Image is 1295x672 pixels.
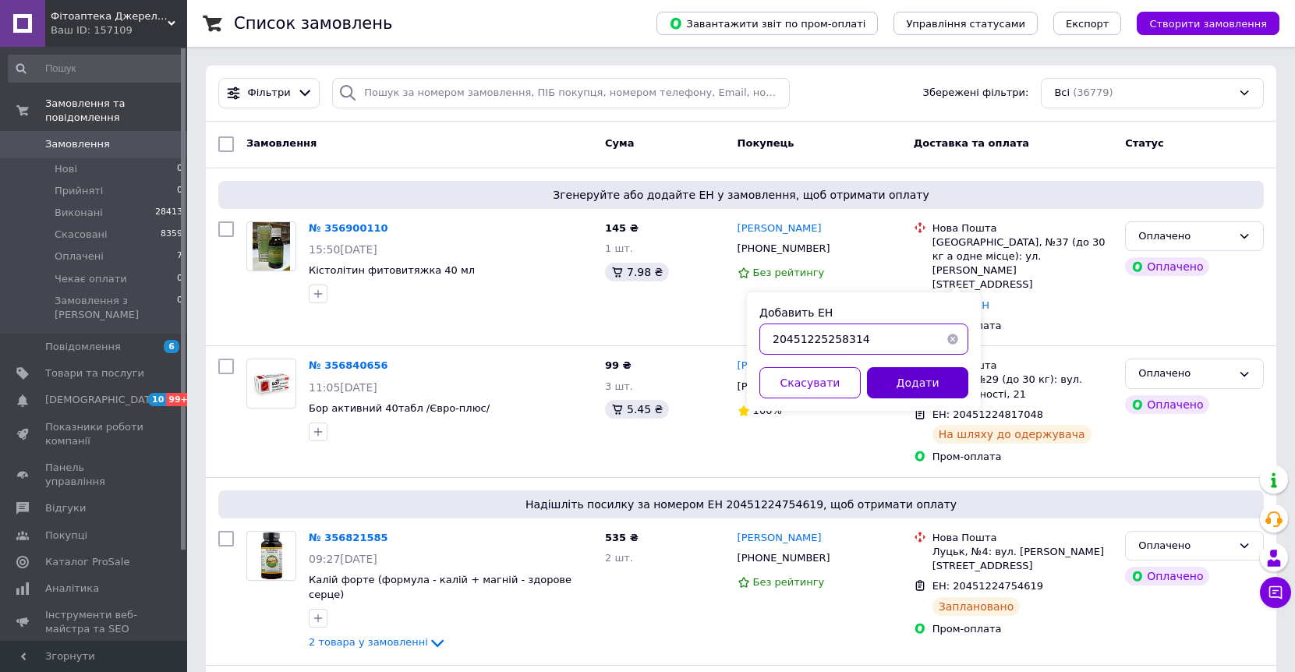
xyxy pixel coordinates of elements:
[309,243,377,256] span: 15:50[DATE]
[309,222,388,234] a: № 356900110
[753,267,825,278] span: Без рейтингу
[932,221,1113,235] div: Нова Пошта
[255,532,288,580] img: Фото товару
[605,222,639,234] span: 145 ₴
[759,306,833,319] label: Добавить ЕН
[51,9,168,23] span: Фітоаптека Джерело здоров'я
[177,184,182,198] span: 0
[55,184,103,198] span: Прийняті
[932,580,1043,592] span: ЕН: 20451224754619
[1054,86,1070,101] span: Всі
[1137,12,1279,35] button: Створити замовлення
[932,545,1113,573] div: Луцьк, №4: вул. [PERSON_NAME][STREET_ADDRESS]
[932,359,1113,373] div: Нова Пошта
[309,264,475,276] a: Кістолітин фитовитяжка 40 мл
[177,162,182,176] span: 0
[605,263,669,281] div: 7.98 ₴
[45,461,144,489] span: Панель управління
[914,137,1029,149] span: Доставка та оплата
[1260,577,1291,608] button: Чат з покупцем
[1138,366,1232,382] div: Оплачено
[309,381,377,394] span: 11:05[DATE]
[932,409,1043,420] span: ЕН: 20451224817048
[605,400,669,419] div: 5.45 ₴
[1125,257,1209,276] div: Оплачено
[937,324,968,355] button: Очистить
[759,367,861,398] button: Скасувати
[738,221,822,236] a: [PERSON_NAME]
[605,359,632,371] span: 99 ₴
[605,552,633,564] span: 2 шт.
[177,294,182,322] span: 0
[605,532,639,543] span: 535 ₴
[225,187,1258,203] span: Згенеруйте або додайте ЕН у замовлення, щоб отримати оплату
[738,242,830,254] span: [PHONE_NUMBER]
[309,636,428,648] span: 2 товара у замовленні
[45,529,87,543] span: Покупці
[309,636,447,648] a: 2 товара у замовленні
[738,531,822,546] a: [PERSON_NAME]
[923,86,1029,101] span: Збережені фільтри:
[234,14,392,33] h1: Список замовлень
[1138,228,1232,245] div: Оплачено
[309,359,388,371] a: № 356840656
[1053,12,1122,35] button: Експорт
[932,425,1092,444] div: На шляху до одержувача
[45,420,144,448] span: Показники роботи компанії
[605,242,633,254] span: 1 шт.
[246,137,317,149] span: Замовлення
[1125,395,1209,414] div: Оплачено
[932,450,1113,464] div: Пром-оплата
[753,405,782,416] span: 100%
[45,608,144,636] span: Інструменти веб-майстра та SEO
[253,222,289,271] img: Фото товару
[225,497,1258,512] span: Надішліть посилку за номером ЕН 20451224754619, щоб отримати оплату
[161,228,182,242] span: 8359
[246,359,296,409] a: Фото товару
[246,531,296,581] a: Фото товару
[55,294,177,322] span: Замовлення з [PERSON_NAME]
[932,597,1021,616] div: Заплановано
[155,206,182,220] span: 28413
[738,380,830,392] span: [PHONE_NUMBER]
[309,574,571,600] a: Калій форте (формула - калій + магній - здорове серце)
[932,531,1113,545] div: Нова Пошта
[45,555,129,569] span: Каталог ProSale
[1138,538,1232,554] div: Оплачено
[55,206,103,220] span: Виконані
[309,553,377,565] span: 09:27[DATE]
[738,137,794,149] span: Покупець
[8,55,184,83] input: Пошук
[605,380,633,392] span: 3 шт.
[656,12,878,35] button: Завантажити звіт по пром-оплаті
[177,249,182,263] span: 7
[906,18,1025,30] span: Управління статусами
[45,137,110,151] span: Замовлення
[753,576,825,588] span: Без рейтингу
[248,86,291,101] span: Фільтри
[1125,137,1164,149] span: Статус
[1073,87,1113,98] span: (36779)
[605,137,634,149] span: Cума
[932,319,1113,333] div: Пром-оплата
[45,501,86,515] span: Відгуки
[309,402,490,414] a: Бор активний 40табл /Євро-плюс/
[932,622,1113,636] div: Пром-оплата
[1066,18,1109,30] span: Експорт
[45,582,99,596] span: Аналітика
[55,272,127,286] span: Чекає оплати
[55,249,104,263] span: Оплачені
[51,23,187,37] div: Ваш ID: 157109
[738,552,830,564] span: [PHONE_NUMBER]
[669,16,865,30] span: Завантажити звіт по пром-оплаті
[148,393,166,406] span: 10
[867,367,968,398] button: Додати
[247,369,295,398] img: Фото товару
[738,359,822,373] a: [PERSON_NAME]
[309,532,388,543] a: № 356821585
[45,393,161,407] span: [DEMOGRAPHIC_DATA]
[45,366,144,380] span: Товари та послуги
